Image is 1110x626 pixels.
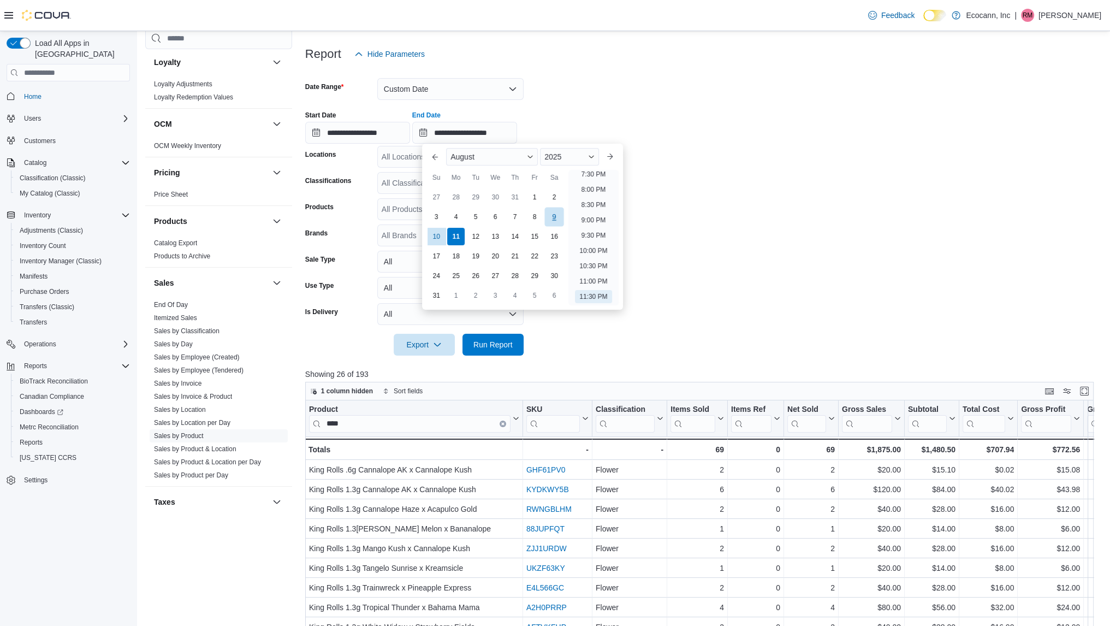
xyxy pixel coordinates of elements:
button: BioTrack Reconciliation [11,374,134,389]
button: Next month [601,148,619,166]
div: day-5 [526,287,543,304]
div: Gross Sales [842,405,892,433]
div: day-16 [545,228,563,245]
label: Brands [305,229,328,238]
div: Classification [596,405,655,415]
span: Users [20,112,130,125]
button: Inventory Count [11,238,134,253]
div: day-2 [545,188,563,206]
div: day-20 [486,247,504,265]
div: We [486,169,504,186]
li: 8:30 PM [577,198,610,211]
a: Customers [20,134,60,147]
span: Catalog [20,156,130,169]
div: day-6 [545,287,563,304]
div: day-18 [447,247,465,265]
span: Reports [20,438,43,447]
span: Metrc Reconciliation [20,423,79,432]
a: Feedback [864,4,919,26]
div: day-3 [486,287,504,304]
p: [PERSON_NAME] [1038,9,1101,22]
a: Purchase Orders [15,285,74,298]
span: Home [24,92,41,101]
span: Home [20,89,130,103]
span: OCM Weekly Inventory [154,141,221,150]
li: 7:30 PM [577,168,610,181]
span: Manifests [15,270,130,283]
div: Button. Open the month selector. August is currently selected. [446,148,538,166]
div: day-17 [428,247,445,265]
button: Operations [20,338,61,351]
button: Taxes [154,497,268,507]
button: Items Sold [670,405,724,433]
button: Previous Month [426,148,444,166]
span: My Catalog (Classic) [15,187,130,200]
img: Cova [22,10,71,21]
div: SKU [526,405,580,415]
label: End Date [412,111,441,120]
span: Loyalty Redemption Values [154,93,233,102]
a: Dashboards [15,405,68,418]
span: Purchase Orders [15,285,130,298]
span: 1 column hidden [321,387,373,395]
a: RWNGBLHM [526,505,572,513]
button: Home [2,88,134,104]
span: Washington CCRS [15,451,130,464]
label: Products [305,203,334,211]
a: Price Sheet [154,191,188,198]
button: All [377,277,524,299]
a: Catalog Export [154,239,197,247]
input: Press the down key to enter a popover containing a calendar. Press the escape key to close the po... [412,122,517,144]
button: Taxes [270,495,283,509]
div: Classification [596,405,655,433]
a: 88JUPFQT [526,524,565,533]
span: Canadian Compliance [20,392,84,401]
button: Sales [154,277,268,288]
div: day-13 [486,228,504,245]
a: Canadian Compliance [15,390,88,403]
div: day-7 [506,208,524,226]
label: Use Type [305,281,334,290]
span: Inventory Manager (Classic) [15,255,130,268]
span: Reports [15,436,130,449]
div: day-21 [506,247,524,265]
button: Gross Profit [1021,405,1080,433]
button: Users [20,112,45,125]
div: Items Sold [670,405,715,415]
span: [US_STATE] CCRS [20,453,76,462]
div: day-10 [428,228,445,245]
button: Sort fields [378,385,427,398]
button: Sales [270,276,283,290]
button: Export [394,334,455,356]
div: Mo [447,169,465,186]
li: 10:30 PM [575,259,612,273]
span: Itemized Sales [154,314,197,322]
button: Reports [20,359,51,373]
a: Sales by Invoice & Product [154,393,232,400]
label: Date Range [305,82,344,91]
div: day-25 [447,267,465,285]
a: Inventory Count [15,239,70,252]
div: Gross Profit [1021,405,1071,433]
div: Subtotal [908,405,947,415]
a: Sales by Day [154,340,193,348]
a: Adjustments (Classic) [15,224,87,237]
button: Net Sold [787,405,835,433]
h3: Taxes [154,497,175,507]
div: Subtotal [908,405,947,433]
a: BioTrack Reconciliation [15,375,92,388]
span: Classification (Classic) [15,172,130,185]
button: Metrc Reconciliation [11,420,134,435]
div: Items Sold [670,405,715,433]
div: Product [309,405,511,433]
button: Transfers (Classic) [11,299,134,315]
span: Sales by Invoice [154,379,201,388]
span: My Catalog (Classic) [20,189,80,198]
label: Start Date [305,111,336,120]
a: KYDKWY5B [526,485,569,494]
div: day-27 [428,188,445,206]
div: Net Sold [787,405,826,433]
button: Custom Date [377,78,524,100]
a: Metrc Reconciliation [15,421,83,434]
